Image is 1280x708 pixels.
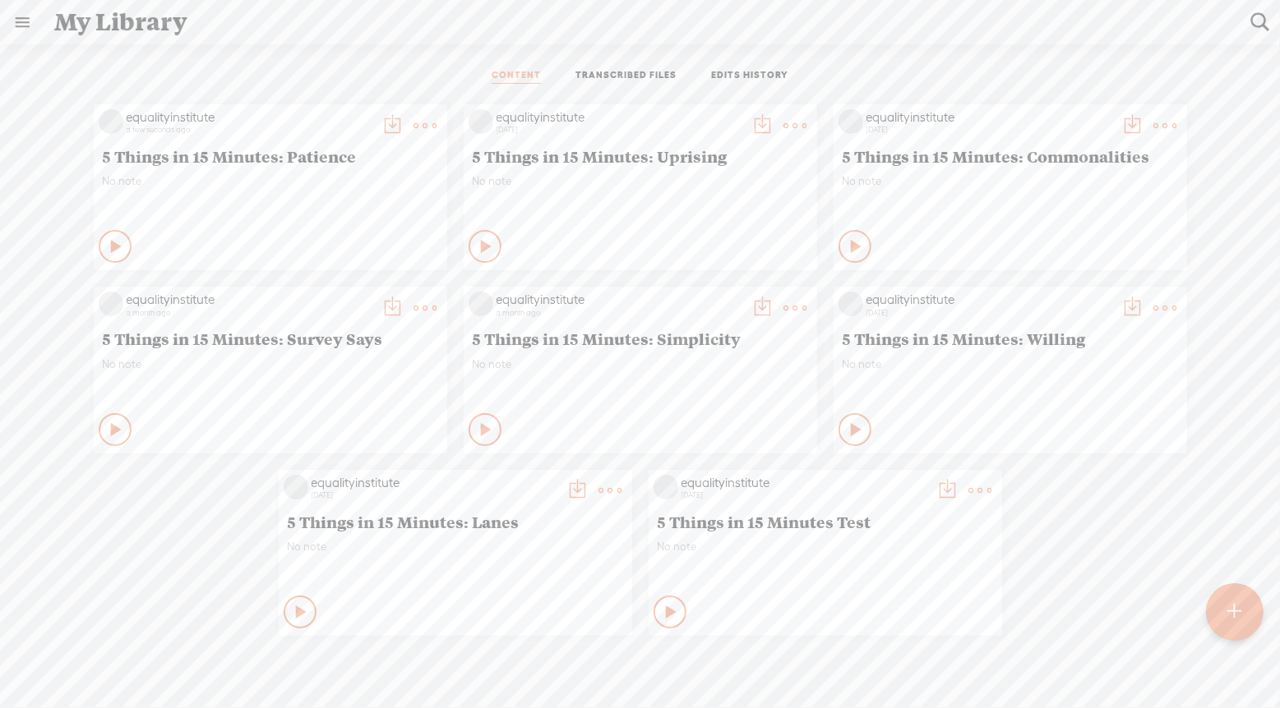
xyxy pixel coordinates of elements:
span: No note [103,174,438,188]
div: [DATE] [866,125,1113,135]
div: [DATE] [682,490,928,500]
span: No note [473,174,808,188]
div: equalityinstitute [497,109,743,126]
span: 5 Things in 15 Minutes: Simplicity [473,329,808,348]
div: [DATE] [497,125,743,135]
div: [DATE] [866,308,1113,318]
div: [DATE] [312,490,558,500]
span: 5 Things in 15 Minutes: Uprising [473,146,808,166]
div: a month ago [127,308,373,318]
span: 5 Things in 15 Minutes Test [658,512,993,531]
img: videoLoading.png [839,292,863,316]
div: equalityinstitute [127,292,373,308]
span: No note [658,540,993,554]
a: CONTENT [492,69,541,84]
a: EDITS HISTORY [711,69,788,84]
span: 5 Things in 15 Minutes: Lanes [288,512,623,531]
div: a few seconds ago [127,125,373,135]
div: a month ago [497,308,743,318]
span: 5 Things in 15 Minutes: Survey Says [103,329,438,348]
span: No note [843,174,1178,188]
div: equalityinstitute [682,475,928,491]
img: videoLoading.png [654,475,678,499]
div: equalityinstitute [127,109,373,126]
img: videoLoading.png [284,475,308,499]
img: videoLoading.png [469,109,493,134]
span: No note [288,540,623,554]
a: TRANSCRIBED FILES [575,69,677,84]
div: equalityinstitute [497,292,743,308]
img: videoLoading.png [99,292,123,316]
span: 5 Things in 15 Minutes: Willing [843,329,1178,348]
span: 5 Things in 15 Minutes: Patience [103,146,438,166]
span: No note [103,357,438,371]
div: equalityinstitute [312,475,558,491]
img: videoLoading.png [99,109,123,134]
div: equalityinstitute [866,109,1113,126]
div: My Library [43,1,1239,44]
span: 5 Things in 15 Minutes: Commonalities [843,146,1178,166]
div: equalityinstitute [866,292,1113,308]
span: No note [843,357,1178,371]
span: No note [473,357,808,371]
img: videoLoading.png [469,292,493,316]
img: videoLoading.png [839,109,863,134]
